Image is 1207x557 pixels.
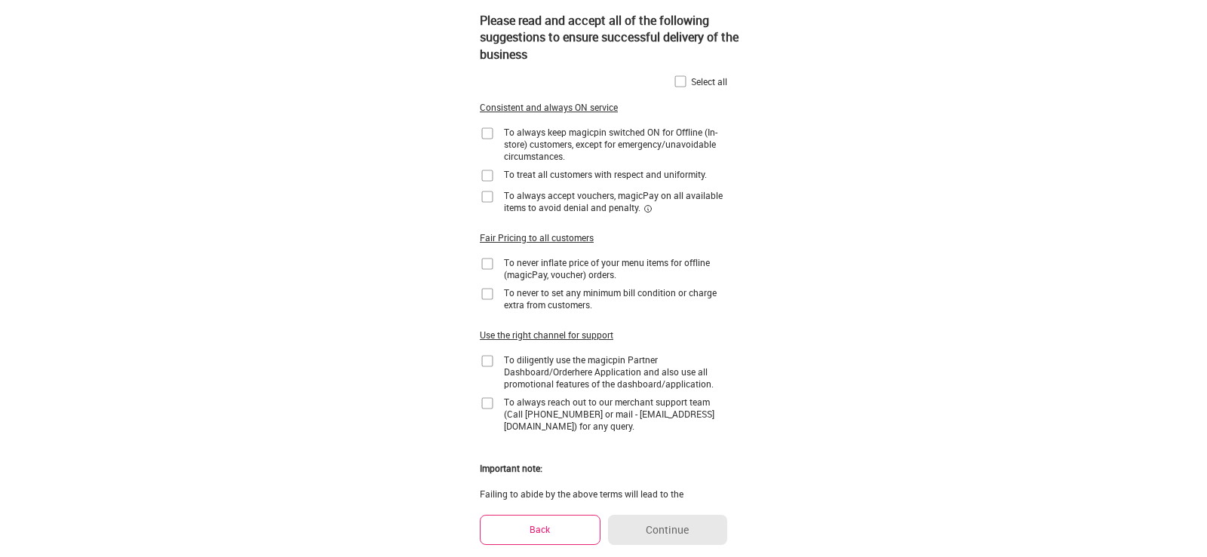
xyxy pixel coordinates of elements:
div: To diligently use the magicpin Partner Dashboard/Orderhere Application and also use all promotion... [504,353,727,390]
img: home-delivery-unchecked-checkbox-icon.f10e6f61.svg [480,396,495,411]
div: Important note: [480,462,542,475]
img: informationCircleBlack.2195f373.svg [643,204,653,213]
button: Back [480,515,600,544]
div: To always keep magicpin switched ON for Offline (In-store) customers, except for emergency/unavoi... [504,126,727,162]
img: home-delivery-unchecked-checkbox-icon.f10e6f61.svg [480,189,495,204]
div: To always accept vouchers, magicPay on all available items to avoid denial and penalty. [504,189,727,213]
img: home-delivery-unchecked-checkbox-icon.f10e6f61.svg [480,256,495,271]
div: To always reach out to our merchant support team (Call [PHONE_NUMBER] or mail - [EMAIL_ADDRESS][D... [504,396,727,432]
button: Continue [608,515,727,545]
img: home-delivery-unchecked-checkbox-icon.f10e6f61.svg [480,168,495,183]
div: To never inflate price of your menu items for offline (magicPay, voucher) orders. [504,256,727,280]
img: home-delivery-unchecked-checkbox-icon.f10e6f61.svg [480,126,495,141]
div: Failing to abide by the above terms will lead to the termination of your association with magicpin [480,488,727,512]
img: home-delivery-unchecked-checkbox-icon.f10e6f61.svg [480,353,495,369]
div: To treat all customers with respect and uniformity. [504,168,707,180]
img: home-delivery-unchecked-checkbox-icon.f10e6f61.svg [673,74,688,89]
div: Consistent and always ON service [480,101,618,114]
div: Use the right channel for support [480,329,613,341]
div: Fair Pricing to all customers [480,231,594,244]
div: To never to set any minimum bill condition or charge extra from customers. [504,286,727,311]
img: home-delivery-unchecked-checkbox-icon.f10e6f61.svg [480,286,495,301]
div: Select all [691,75,727,87]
